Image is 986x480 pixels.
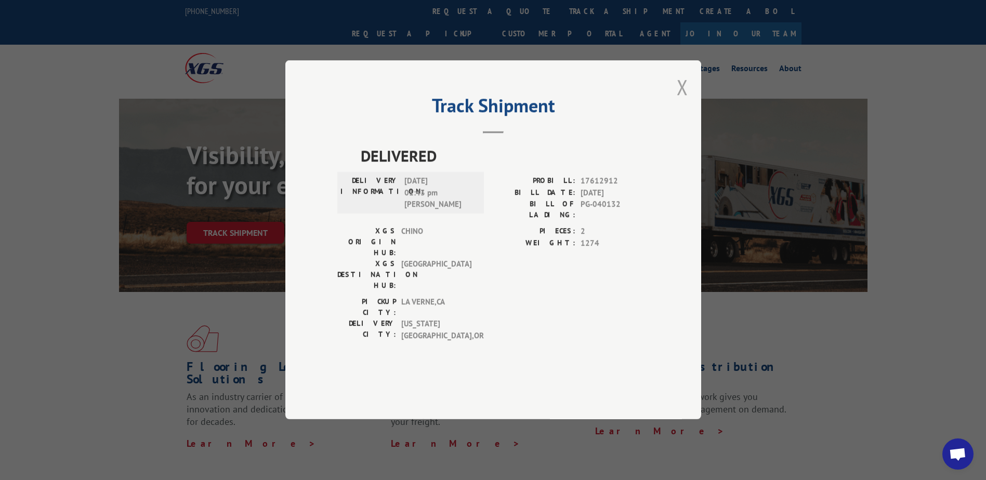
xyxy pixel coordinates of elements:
span: DELIVERED [361,144,649,168]
label: PIECES: [493,226,575,238]
label: PROBILL: [493,176,575,188]
label: BILL OF LADING: [493,199,575,221]
span: 17612912 [581,176,649,188]
label: XGS DESTINATION HUB: [337,259,396,291]
span: 2 [581,226,649,238]
label: PICKUP CITY: [337,297,396,318]
span: [DATE] 01:43 pm [PERSON_NAME] [404,176,475,211]
label: BILL DATE: [493,187,575,199]
span: PG-040132 [581,199,649,221]
span: 1274 [581,237,649,249]
span: [GEOGRAPHIC_DATA] [401,259,471,291]
label: DELIVERY CITY: [337,318,396,342]
h2: Track Shipment [337,98,649,118]
span: CHINO [401,226,471,259]
button: Close modal [677,73,688,101]
span: [US_STATE][GEOGRAPHIC_DATA] , OR [401,318,471,342]
label: XGS ORIGIN HUB: [337,226,396,259]
span: LA VERNE , CA [401,297,471,318]
label: WEIGHT: [493,237,575,249]
label: DELIVERY INFORMATION: [340,176,399,211]
div: Open chat [942,438,974,470]
span: [DATE] [581,187,649,199]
